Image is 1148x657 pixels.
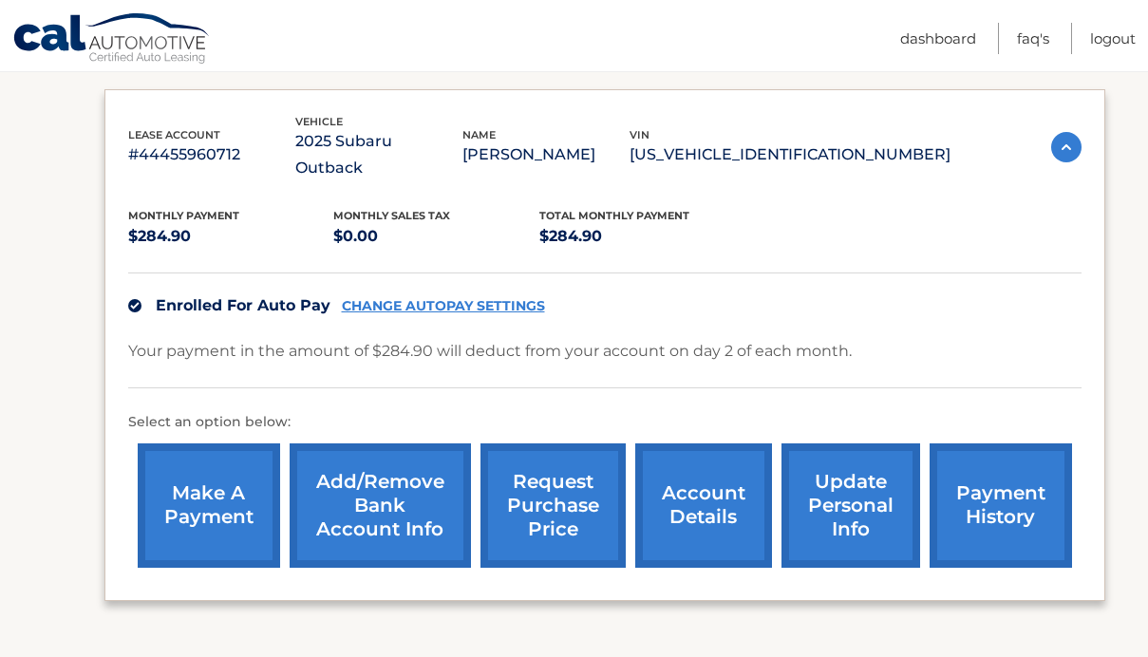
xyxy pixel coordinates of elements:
[635,443,772,568] a: account details
[12,12,212,67] a: Cal Automotive
[462,128,496,141] span: name
[128,299,141,312] img: check.svg
[128,411,1082,434] p: Select an option below:
[156,296,330,314] span: Enrolled For Auto Pay
[295,128,462,181] p: 2025 Subaru Outback
[781,443,920,568] a: update personal info
[480,443,626,568] a: request purchase price
[128,128,220,141] span: lease account
[900,23,976,54] a: Dashboard
[128,223,334,250] p: $284.90
[539,209,689,222] span: Total Monthly Payment
[1090,23,1136,54] a: Logout
[930,443,1072,568] a: payment history
[462,141,630,168] p: [PERSON_NAME]
[290,443,471,568] a: Add/Remove bank account info
[342,298,545,314] a: CHANGE AUTOPAY SETTINGS
[333,209,450,222] span: Monthly sales Tax
[128,209,239,222] span: Monthly Payment
[630,141,950,168] p: [US_VEHICLE_IDENTIFICATION_NUMBER]
[333,223,539,250] p: $0.00
[295,115,343,128] span: vehicle
[128,141,295,168] p: #44455960712
[128,338,852,365] p: Your payment in the amount of $284.90 will deduct from your account on day 2 of each month.
[138,443,280,568] a: make a payment
[630,128,649,141] span: vin
[1051,132,1082,162] img: accordion-active.svg
[1017,23,1049,54] a: FAQ's
[539,223,745,250] p: $284.90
